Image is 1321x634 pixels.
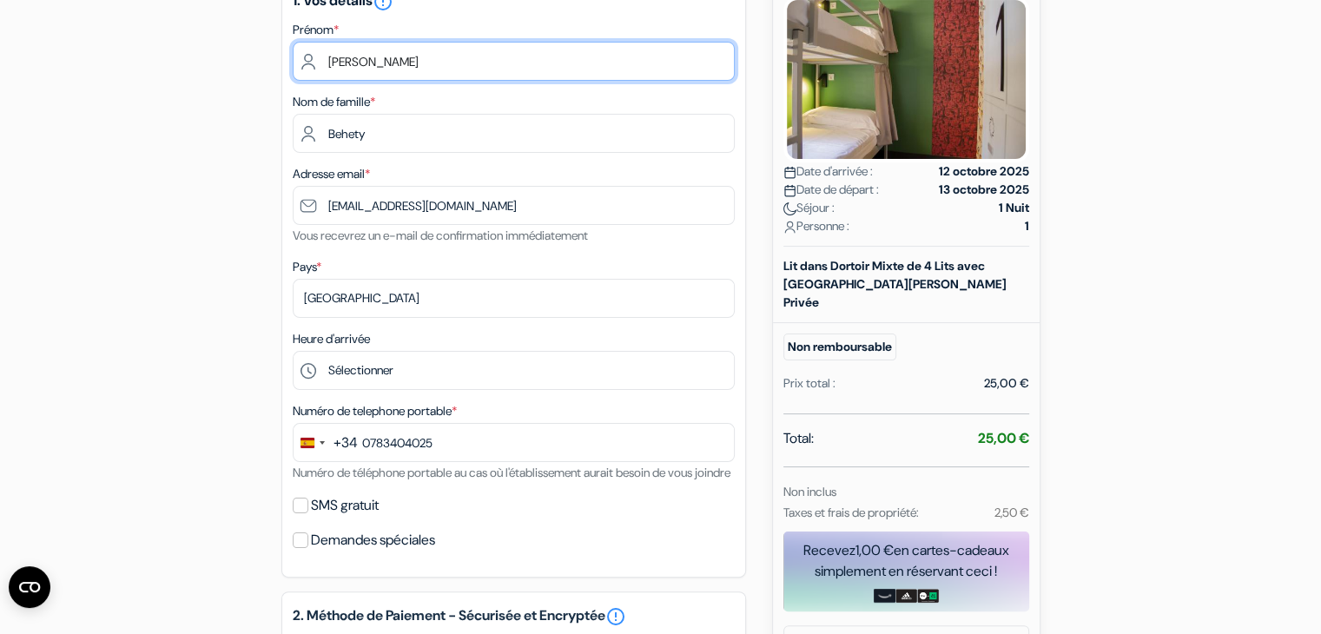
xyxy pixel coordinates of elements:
button: Change country, selected Spain (+34) [294,424,358,461]
strong: 13 octobre 2025 [939,181,1029,199]
label: Prénom [293,21,339,39]
label: Pays [293,258,321,276]
strong: 1 [1025,217,1029,235]
small: Vous recevrez un e-mail de confirmation immédiatement [293,228,588,243]
a: error_outline [605,606,626,627]
div: Prix total : [783,374,836,393]
div: Recevez en cartes-cadeaux simplement en réservant ceci ! [783,540,1029,582]
span: 1,00 € [855,541,894,559]
label: SMS gratuit [311,493,379,518]
small: 2,50 € [994,505,1028,520]
span: Séjour : [783,199,835,217]
strong: 12 octobre 2025 [939,162,1029,181]
label: Numéro de telephone portable [293,402,457,420]
img: calendar.svg [783,166,796,179]
small: Numéro de téléphone portable au cas où l'établissement aurait besoin de vous joindre [293,465,730,480]
button: Ouvrir le widget CMP [9,566,50,608]
span: Date d'arrivée : [783,162,873,181]
small: Non inclus [783,484,836,499]
div: 25,00 € [984,374,1029,393]
label: Heure d'arrivée [293,330,370,348]
b: Lit dans Dortoir Mixte de 4 Lits avec [GEOGRAPHIC_DATA][PERSON_NAME] Privée [783,258,1007,310]
strong: 1 Nuit [999,199,1029,217]
input: Entrer adresse e-mail [293,186,735,225]
input: Entrez votre prénom [293,42,735,81]
span: Personne : [783,217,849,235]
label: Nom de famille [293,93,375,111]
label: Adresse email [293,165,370,183]
img: adidas-card.png [895,589,917,603]
span: Total: [783,428,814,449]
img: user_icon.svg [783,221,796,234]
small: Non remboursable [783,334,896,360]
label: Demandes spéciales [311,528,435,552]
strong: 25,00 € [978,429,1029,447]
span: Date de départ : [783,181,879,199]
img: calendar.svg [783,184,796,197]
img: uber-uber-eats-card.png [917,589,939,603]
input: 612 34 56 78 [293,423,735,462]
input: Entrer le nom de famille [293,114,735,153]
img: amazon-card-no-text.png [874,589,895,603]
div: +34 [334,433,358,453]
small: Taxes et frais de propriété: [783,505,919,520]
h5: 2. Méthode de Paiement - Sécurisée et Encryptée [293,606,735,627]
img: moon.svg [783,202,796,215]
